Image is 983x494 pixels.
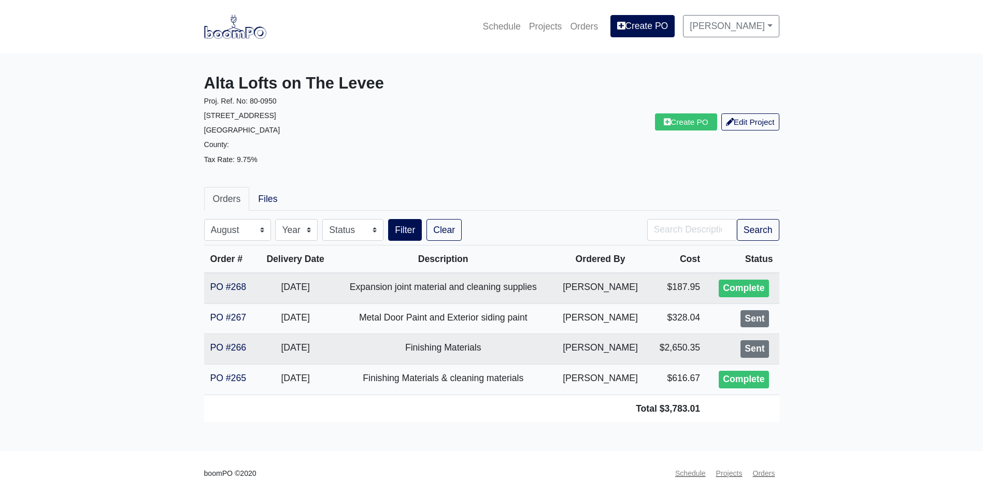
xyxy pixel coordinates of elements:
input: Search [647,219,737,241]
a: Orders [748,463,779,484]
a: PO #265 [210,373,246,383]
a: PO #268 [210,282,246,292]
a: [PERSON_NAME] [683,15,779,37]
a: Files [249,187,286,211]
td: Expansion joint material and cleaning supplies [334,273,552,303]
small: [STREET_ADDRESS] [204,111,276,120]
th: Status [706,245,779,273]
button: Filter [388,219,422,241]
a: PO #267 [210,312,246,323]
img: boomPO [204,14,266,38]
td: [PERSON_NAME] [552,303,648,334]
th: Cost [648,245,706,273]
a: Create PO [610,15,675,37]
div: Sent [740,310,768,328]
th: Ordered By [552,245,648,273]
a: Projects [525,15,566,38]
td: [DATE] [257,303,334,334]
a: Schedule [478,15,524,38]
td: [DATE] [257,273,334,303]
td: Metal Door Paint and Exterior siding paint [334,303,552,334]
small: Tax Rate: 9.75% [204,155,258,164]
th: Delivery Date [257,245,334,273]
div: Complete [719,280,768,297]
a: Create PO [655,113,717,130]
a: Orders [204,187,250,211]
td: [DATE] [257,364,334,395]
td: Finishing Materials [334,334,552,365]
td: Total $3,783.01 [204,395,707,422]
td: [DATE] [257,334,334,365]
a: Projects [712,463,747,484]
a: Orders [566,15,602,38]
td: [PERSON_NAME] [552,273,648,303]
a: Edit Project [721,113,779,130]
th: Order # [204,245,257,273]
h3: Alta Lofts on The Levee [204,74,484,93]
button: Search [737,219,779,241]
td: [PERSON_NAME] [552,364,648,395]
th: Description [334,245,552,273]
small: Proj. Ref. No: 80-0950 [204,97,277,105]
div: Sent [740,340,768,358]
td: $616.67 [648,364,706,395]
td: $328.04 [648,303,706,334]
td: Finishing Materials & cleaning materials [334,364,552,395]
td: $187.95 [648,273,706,303]
small: [GEOGRAPHIC_DATA] [204,126,280,134]
div: Complete [719,371,768,388]
a: PO #266 [210,342,246,353]
td: [PERSON_NAME] [552,334,648,365]
td: $2,650.35 [648,334,706,365]
small: County: [204,140,230,149]
a: Schedule [671,463,710,484]
small: boomPO ©2020 [204,468,257,480]
a: Clear [426,219,462,241]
